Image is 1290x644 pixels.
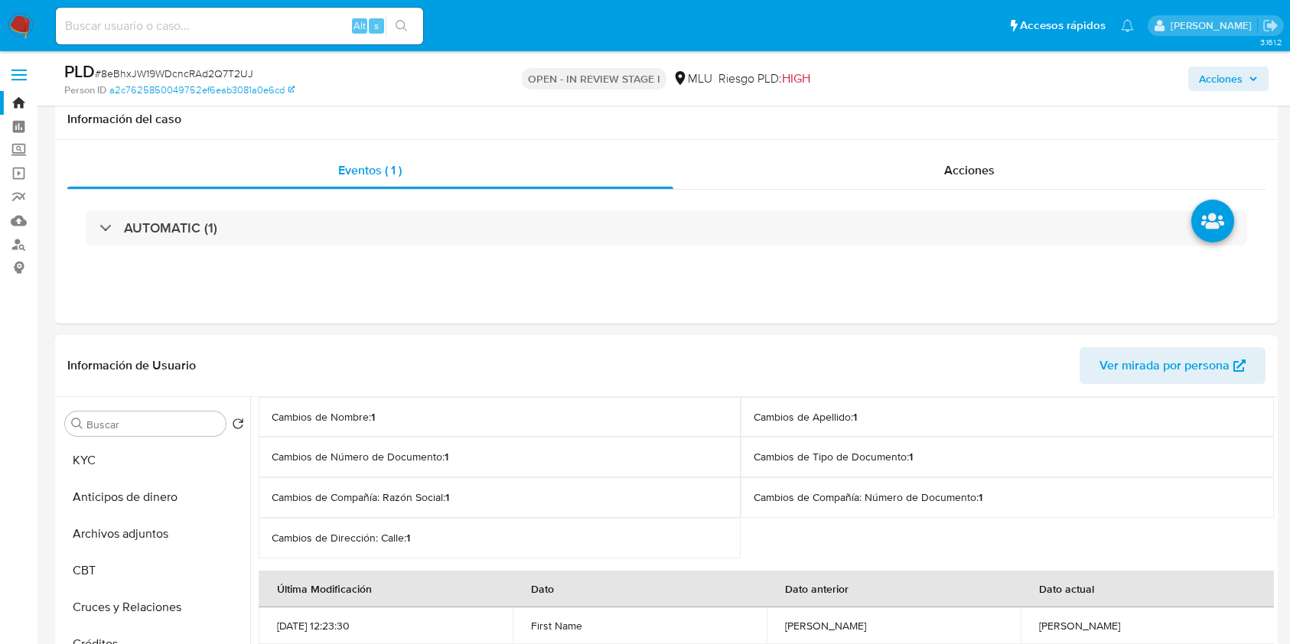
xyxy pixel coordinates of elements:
[272,490,728,505] p: Cambios de Compañía: Razón Social :
[1099,347,1230,384] span: Ver mirada por persona
[272,410,728,424] p: Cambios de Nombre :
[338,161,402,179] span: Eventos ( 1 )
[95,66,253,81] span: # 8eBhxJW19WDcncRAd2Q7T2UJ
[374,18,379,33] span: s
[272,450,728,464] p: Cambios de Número de Documento :
[1021,607,1275,644] td: [PERSON_NAME]
[406,530,410,545] b: 1
[1199,67,1243,91] span: Acciones
[59,442,250,479] button: KYC
[59,552,250,589] button: CBT
[767,571,1021,607] th: Dato anterior
[1080,347,1266,384] button: Ver mirada por persona
[909,449,913,464] b: 1
[767,607,1021,644] td: [PERSON_NAME]
[513,571,767,607] th: Dato
[718,70,810,87] span: Riesgo PLD:
[754,450,1261,464] p: Cambios de Tipo de Documento :
[59,479,250,516] button: Anticipos de dinero
[673,70,712,87] div: MLU
[371,409,375,424] b: 1
[1262,18,1279,34] a: Salir
[272,531,728,545] p: Cambios de Dirección: Calle :
[1021,571,1275,607] th: Dato actual
[1121,19,1134,32] a: Notificaciones
[86,418,220,431] input: Buscar
[513,607,767,644] td: First Name
[353,18,366,33] span: Alt
[1188,67,1269,91] button: Acciones
[853,409,857,424] b: 1
[67,112,1266,127] h1: Información del caso
[64,59,95,83] b: PLD
[754,490,1261,505] p: Cambios de Compañía: Número de Documento :
[64,83,106,97] b: Person ID
[386,15,417,37] button: search-icon
[232,418,244,434] button: Volver al orden por defecto
[67,358,196,373] h1: Información de Usuario
[124,220,217,236] h3: AUTOMATIC (1)
[754,410,1261,424] p: Cambios de Apellido :
[944,161,995,179] span: Acciones
[522,68,666,89] p: OPEN - IN REVIEW STAGE I
[71,418,83,430] button: Buscar
[445,449,448,464] b: 1
[277,619,494,633] p: [DATE] 12:23:30
[86,210,1247,246] div: AUTOMATIC (1)
[56,16,423,36] input: Buscar usuario o caso...
[259,571,513,607] th: Última Modificación
[109,83,295,97] a: a2c7625850049752ef6eab3081a0e6cd
[1020,18,1106,34] span: Accesos rápidos
[59,516,250,552] button: Archivos adjuntos
[445,490,449,505] b: 1
[782,70,810,87] span: HIGH
[1171,18,1257,33] p: ximena.felix@mercadolibre.com
[59,589,250,626] button: Cruces y Relaciones
[979,490,982,505] b: 1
